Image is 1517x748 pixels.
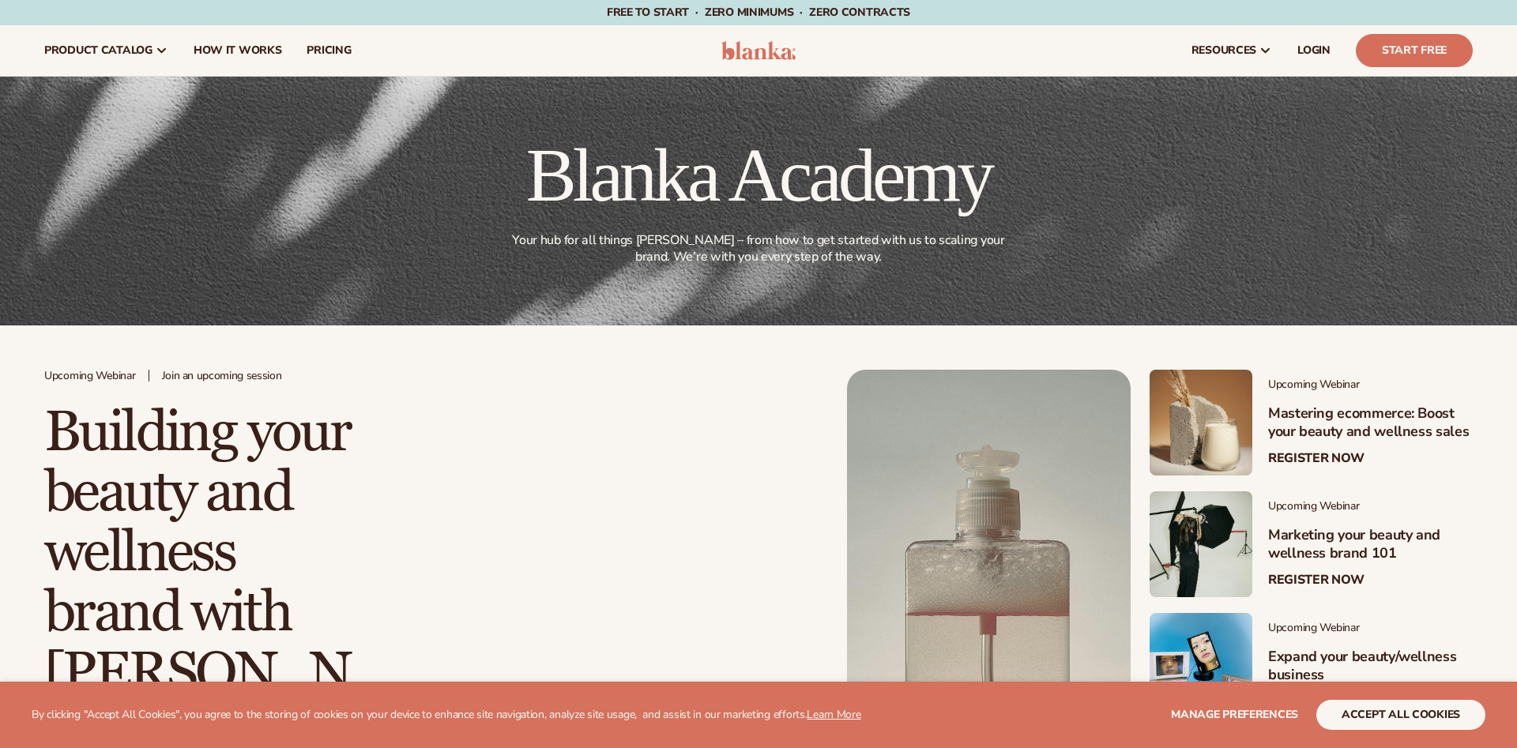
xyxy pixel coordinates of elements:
p: By clicking "Accept All Cookies", you agree to the storing of cookies on your device to enhance s... [32,709,861,722]
a: How It Works [181,25,295,76]
a: Start Free [1356,34,1473,67]
a: LOGIN [1285,25,1343,76]
span: pricing [307,44,351,57]
h3: Expand your beauty/wellness business [1268,648,1473,685]
a: pricing [294,25,363,76]
span: LOGIN [1297,44,1331,57]
h1: Blanka Academy [503,137,1014,213]
span: Free to start · ZERO minimums · ZERO contracts [607,5,910,20]
span: How It Works [194,44,282,57]
button: accept all cookies [1316,700,1485,730]
h3: Marketing your beauty and wellness brand 101 [1268,526,1473,563]
span: Manage preferences [1171,707,1298,722]
a: product catalog [32,25,181,76]
p: Your hub for all things [PERSON_NAME] – from how to get started with us to scaling your brand. We... [506,232,1011,265]
h3: Mastering ecommerce: Boost your beauty and wellness sales [1268,404,1473,442]
a: resources [1179,25,1285,76]
button: Manage preferences [1171,700,1298,730]
span: product catalog [44,44,152,57]
a: Register Now [1268,451,1365,466]
span: resources [1191,44,1256,57]
a: Learn More [807,707,860,722]
a: Register Now [1268,573,1365,588]
span: Upcoming Webinar [44,370,136,383]
span: Join an upcoming session [162,370,282,383]
span: Upcoming Webinar [1268,500,1473,513]
span: Upcoming Webinar [1268,622,1473,635]
span: Upcoming Webinar [1268,378,1473,392]
img: logo [721,41,796,60]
